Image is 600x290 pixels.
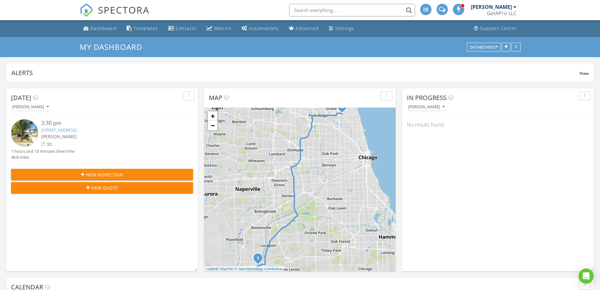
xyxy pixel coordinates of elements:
div: Templates [134,25,158,31]
span: View [580,71,589,76]
div: Alerts [11,68,580,77]
button: [PERSON_NAME] [407,103,446,111]
a: Templates [124,23,161,34]
span: New Inspection [86,171,123,178]
button: [PERSON_NAME] [11,103,50,111]
a: Metrics [204,23,234,34]
div: 911 Richmond St, Joliet, IL 60435 [258,258,262,262]
i: 1 [257,256,259,261]
img: streetview [11,119,38,146]
a: Dashboard [81,23,119,34]
a: Zoom in [208,111,217,121]
img: The Best Home Inspection Software - Spectora [80,3,94,17]
div: Dashboards [470,45,498,49]
span: [DATE] [11,93,31,102]
div: Automations [249,25,279,31]
a: Contacts [166,23,199,34]
a: Zoom out [208,121,217,130]
span: In Progress [407,93,447,102]
div: No results found [402,116,594,133]
a: SPECTORA [80,9,150,22]
a: 3:30 pm [STREET_ADDRESS] [PERSON_NAME] 1 hours and 15 minutes drive time 48.8 miles [11,119,193,160]
div: Metrics [214,25,231,31]
div: Advanced [295,25,319,31]
a: Support Center [471,23,519,34]
div: | [204,266,283,272]
span: [PERSON_NAME] [41,133,77,139]
div: Dashboard [90,25,117,31]
div: [PERSON_NAME] [408,105,445,109]
a: [STREET_ADDRESS] [41,127,77,133]
div: [PERSON_NAME] [12,105,49,109]
div: 7446 Lowell Ave, Skokie IL 60076 [342,106,346,110]
button: New Quote [11,182,193,193]
div: Support Center [480,25,517,31]
div: 48.8 miles [11,154,75,160]
input: Search everything... [289,4,415,16]
a: Advanced [286,23,321,34]
div: Open Intercom Messenger [579,269,594,284]
div: Contacts [176,25,197,31]
a: © OpenStreetMap contributors [235,267,282,271]
a: Automations (Advanced) [239,23,281,34]
div: [PERSON_NAME] [471,4,512,10]
div: GetAPro LLC [487,10,517,16]
a: Leaflet [206,267,216,271]
span: Map [209,93,222,102]
div: 3:30 pm [41,119,178,127]
a: My Dashboard [80,42,147,52]
button: New Inspection [11,169,193,180]
span: New Quote [91,185,118,191]
a: © MapTiler [217,267,234,271]
a: Settings [326,23,357,34]
span: SPECTORA [98,3,150,16]
button: Dashboards [467,43,501,51]
div: 1 hours and 15 minutes drive time [11,148,75,154]
div: Settings [335,25,354,31]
